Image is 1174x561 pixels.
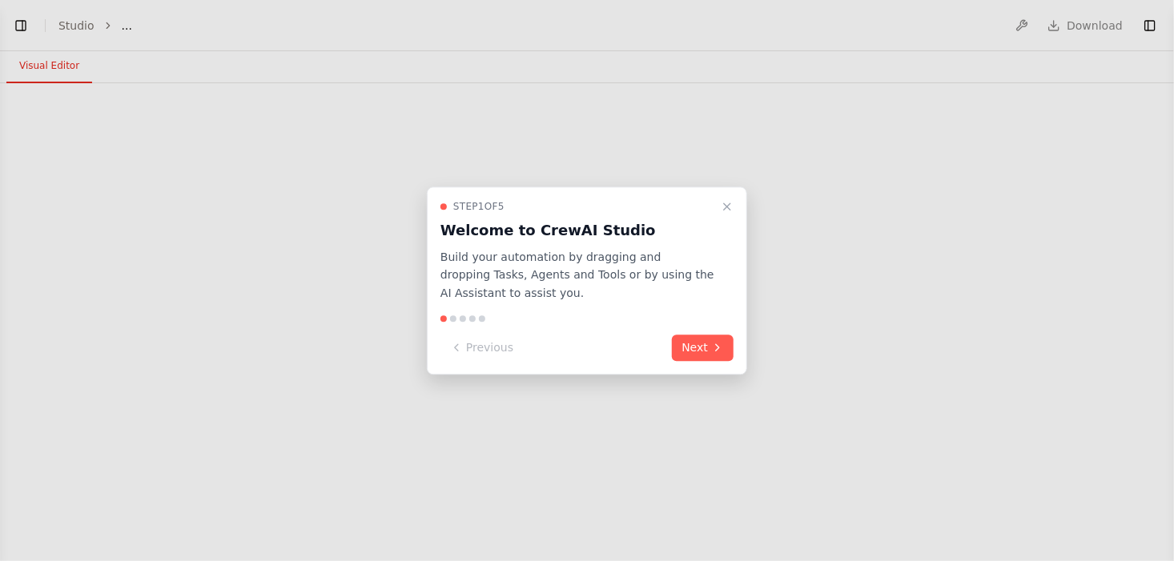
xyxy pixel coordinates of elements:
[440,219,714,242] h3: Welcome to CrewAI Studio
[672,335,734,361] button: Next
[440,335,523,361] button: Previous
[718,197,737,216] button: Close walkthrough
[440,248,714,303] p: Build your automation by dragging and dropping Tasks, Agents and Tools or by using the AI Assista...
[10,14,32,37] button: Show left sidebar
[453,200,505,213] span: Step 1 of 5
